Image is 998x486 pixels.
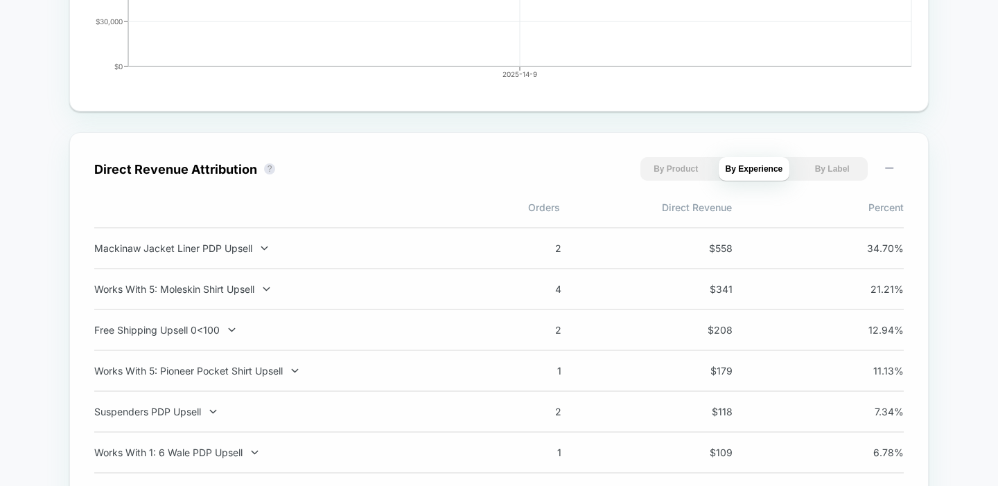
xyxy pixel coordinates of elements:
[560,201,732,213] span: Direct Revenue
[114,62,123,71] tspan: $0
[94,365,459,377] div: Works With 5: Pioneer Pocket Shirt Upsell
[499,406,561,417] span: 2
[640,157,712,181] button: By Product
[94,447,459,458] div: Works With 1: 6 Wale PDP Upsell
[94,406,459,417] div: Suspenders PDP Upsell
[841,242,904,254] span: 34.70 %
[499,365,561,377] span: 1
[670,406,733,417] span: $ 118
[94,324,459,336] div: Free Shipping Upsell 0<100
[719,157,790,181] button: By Experience
[670,283,733,295] span: $ 341
[94,242,459,254] div: Mackinaw Jacket Liner PDP Upsell
[388,201,560,213] span: Orders
[670,447,733,458] span: $ 109
[841,365,904,377] span: 11.13 %
[670,324,733,336] span: $ 208
[499,283,561,295] span: 4
[96,17,123,26] tspan: $30,000
[670,365,733,377] span: $ 179
[499,242,561,254] span: 2
[94,162,257,177] div: Direct Revenue Attribution
[499,447,561,458] span: 1
[841,283,904,295] span: 21.21 %
[670,242,733,254] span: $ 558
[841,406,904,417] span: 7.34 %
[264,163,275,174] button: ?
[796,157,868,181] button: By Label
[732,201,904,213] span: Percent
[841,324,904,336] span: 12.94 %
[499,324,561,336] span: 2
[502,70,537,78] tspan: 2025-14-9
[841,447,904,458] span: 6.78 %
[94,283,459,295] div: Works With 5: Moleskin Shirt Upsell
